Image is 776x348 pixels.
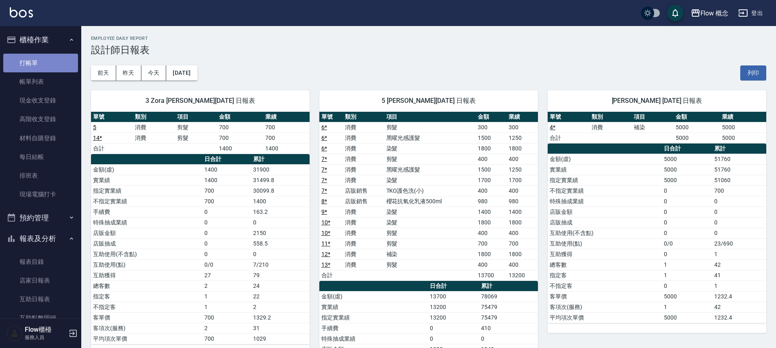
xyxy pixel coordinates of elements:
[91,302,202,312] td: 不指定客
[25,334,66,341] p: 服務人員
[3,185,78,204] a: 現場電腦打卡
[141,65,167,80] button: 今天
[548,154,662,164] td: 金額(虛)
[476,185,507,196] td: 400
[428,312,479,323] td: 13200
[662,302,712,312] td: 1
[251,154,310,165] th: 累計
[507,249,538,259] td: 1800
[674,112,720,122] th: 金額
[202,217,251,228] td: 0
[476,164,507,175] td: 1500
[329,97,528,105] span: 5 [PERSON_NAME][DATE] 日報表
[476,112,507,122] th: 金額
[712,281,766,291] td: 1
[479,323,538,333] td: 410
[479,302,538,312] td: 75479
[251,249,310,259] td: 0
[476,122,507,133] td: 300
[548,144,766,323] table: a dense table
[343,175,384,185] td: 消費
[674,122,720,133] td: 5000
[507,185,538,196] td: 400
[3,166,78,185] a: 排班表
[662,238,712,249] td: 0/0
[217,112,263,122] th: 金額
[507,259,538,270] td: 400
[476,270,507,281] td: 13700
[384,143,476,154] td: 染髮
[3,110,78,128] a: 高階收支登錄
[202,323,251,333] td: 2
[384,228,476,238] td: 剪髮
[319,270,343,281] td: 合計
[91,196,202,207] td: 不指定實業績
[507,175,538,185] td: 1700
[476,207,507,217] td: 1400
[251,175,310,185] td: 31499.8
[479,281,538,291] th: 累計
[548,164,662,175] td: 實業績
[251,217,310,228] td: 0
[632,122,674,133] td: 補染
[343,154,384,164] td: 消費
[166,65,197,80] button: [DATE]
[476,249,507,259] td: 1800
[3,271,78,290] a: 店家日報表
[91,333,202,344] td: 平均項次單價
[217,133,263,143] td: 700
[632,112,674,122] th: 項目
[91,312,202,323] td: 客單價
[343,143,384,154] td: 消費
[548,185,662,196] td: 不指定實業績
[91,291,202,302] td: 指定客
[3,228,78,249] button: 報表及分析
[133,112,175,122] th: 類別
[476,143,507,154] td: 1800
[25,326,66,334] h5: Flow櫃檯
[202,175,251,185] td: 1400
[91,228,202,238] td: 店販金額
[662,270,712,281] td: 1
[91,259,202,270] td: 互助使用(點)
[91,238,202,249] td: 店販抽成
[343,122,384,133] td: 消費
[91,281,202,291] td: 總客數
[735,6,766,21] button: 登出
[3,252,78,271] a: 報表目錄
[712,217,766,228] td: 0
[662,217,712,228] td: 0
[476,228,507,238] td: 400
[91,217,202,228] td: 特殊抽成業績
[384,112,476,122] th: 項目
[202,164,251,175] td: 1400
[202,238,251,249] td: 0
[476,238,507,249] td: 700
[700,8,729,18] div: Flow 概念
[202,196,251,207] td: 700
[674,133,720,143] td: 5000
[101,97,300,105] span: 3 Zora [PERSON_NAME][DATE] 日報表
[712,270,766,281] td: 41
[10,7,33,17] img: Logo
[319,302,428,312] td: 實業績
[91,36,766,41] h2: Employee Daily Report
[202,333,251,344] td: 700
[133,122,175,133] td: 消費
[251,238,310,249] td: 558.5
[319,333,428,344] td: 特殊抽成業績
[548,302,662,312] td: 客項次(服務)
[548,228,662,238] td: 互助使用(不含點)
[3,207,78,228] button: 預約管理
[712,291,766,302] td: 1232.4
[667,5,683,21] button: save
[428,281,479,291] th: 日合計
[507,228,538,238] td: 400
[548,112,766,144] table: a dense table
[507,196,538,207] td: 980
[548,249,662,259] td: 互助獲得
[662,291,712,302] td: 5000
[548,196,662,207] td: 特殊抽成業績
[479,312,538,323] td: 75479
[428,302,479,312] td: 13200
